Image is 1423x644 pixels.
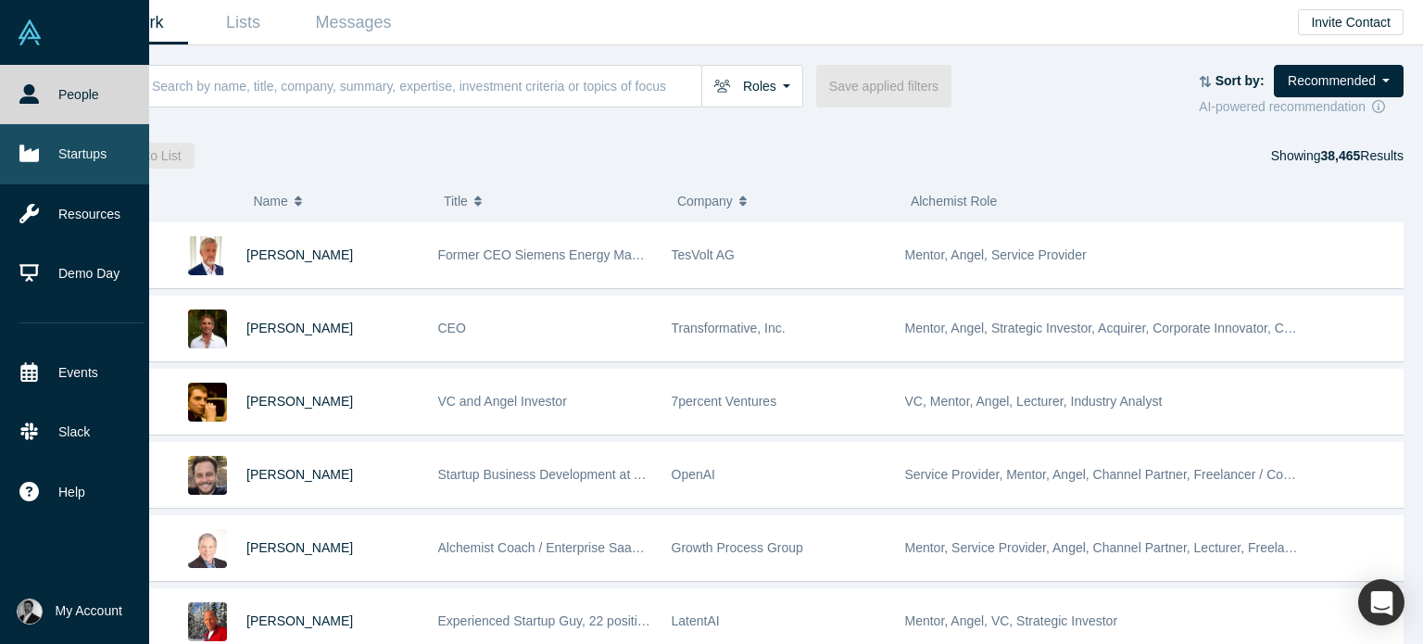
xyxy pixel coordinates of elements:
button: Save applied filters [816,65,951,107]
span: Title [444,182,468,221]
strong: Sort by: [1215,73,1265,88]
span: My Account [56,601,122,621]
span: Experienced Startup Guy, 22 positive exits to date [438,613,724,628]
span: Company [677,182,733,221]
span: 7percent Ventures [672,394,777,409]
img: Ralf Christian's Profile Image [188,236,227,275]
a: Lists [188,1,298,44]
span: Mentor, Angel, Service Provider [905,247,1087,262]
button: My Account [17,599,122,625]
a: [PERSON_NAME] [246,613,353,628]
div: AI-powered recommendation [1199,97,1404,117]
button: Roles [701,65,803,107]
span: CEO [438,321,466,335]
button: Name [253,182,424,221]
span: OpenAI [672,467,715,482]
a: [PERSON_NAME] [246,321,353,335]
button: Add to List [107,143,195,169]
a: [PERSON_NAME] [246,394,353,409]
span: Mentor, Service Provider, Angel, Channel Partner, Lecturer, Freelancer / Consultant [905,540,1383,555]
img: Sukhwinder (SUKHI) Lamba's Account [17,599,43,625]
span: Service Provider, Mentor, Angel, Channel Partner, Freelancer / Consultant [905,467,1329,482]
input: Search by name, title, company, summary, expertise, investment criteria or topics of focus [150,64,701,107]
span: Growth Process Group [672,540,803,555]
span: VC and Angel Investor [438,394,567,409]
img: Matt Vail's Profile Image [188,456,227,495]
a: [PERSON_NAME] [246,540,353,555]
img: Peter Zhegin's Profile Image [188,383,227,422]
div: Showing [1271,143,1404,169]
button: Recommended [1274,65,1404,97]
a: [PERSON_NAME] [246,247,353,262]
span: Results [1320,148,1404,163]
span: Mentor, Angel, VC, Strategic Investor [905,613,1118,628]
img: Alchemist Vault Logo [17,19,43,45]
a: Messages [298,1,409,44]
span: Transformative, Inc. [672,321,786,335]
button: Title [444,182,658,221]
img: Mark Chasan's Profile Image [188,309,227,348]
strong: 38,465 [1320,148,1360,163]
button: Company [677,182,891,221]
span: TesVolt AG [672,247,735,262]
button: Invite Contact [1298,9,1404,35]
span: VC, Mentor, Angel, Lecturer, Industry Analyst [905,394,1163,409]
a: [PERSON_NAME] [246,467,353,482]
img: Chuck DeVita's Profile Image [188,529,227,568]
span: Former CEO Siemens Energy Management Division of SIEMENS AG [438,247,837,262]
span: LatentAI [672,613,720,628]
span: Help [58,483,85,502]
span: Name [253,182,287,221]
span: Alchemist Coach / Enterprise SaaS & Ai Subscription Model Thought Leader [438,540,876,555]
span: Alchemist Role [911,194,997,208]
span: Startup Business Development at AWS / Amazon [438,467,721,482]
img: Bruce Graham's Profile Image [188,602,227,641]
